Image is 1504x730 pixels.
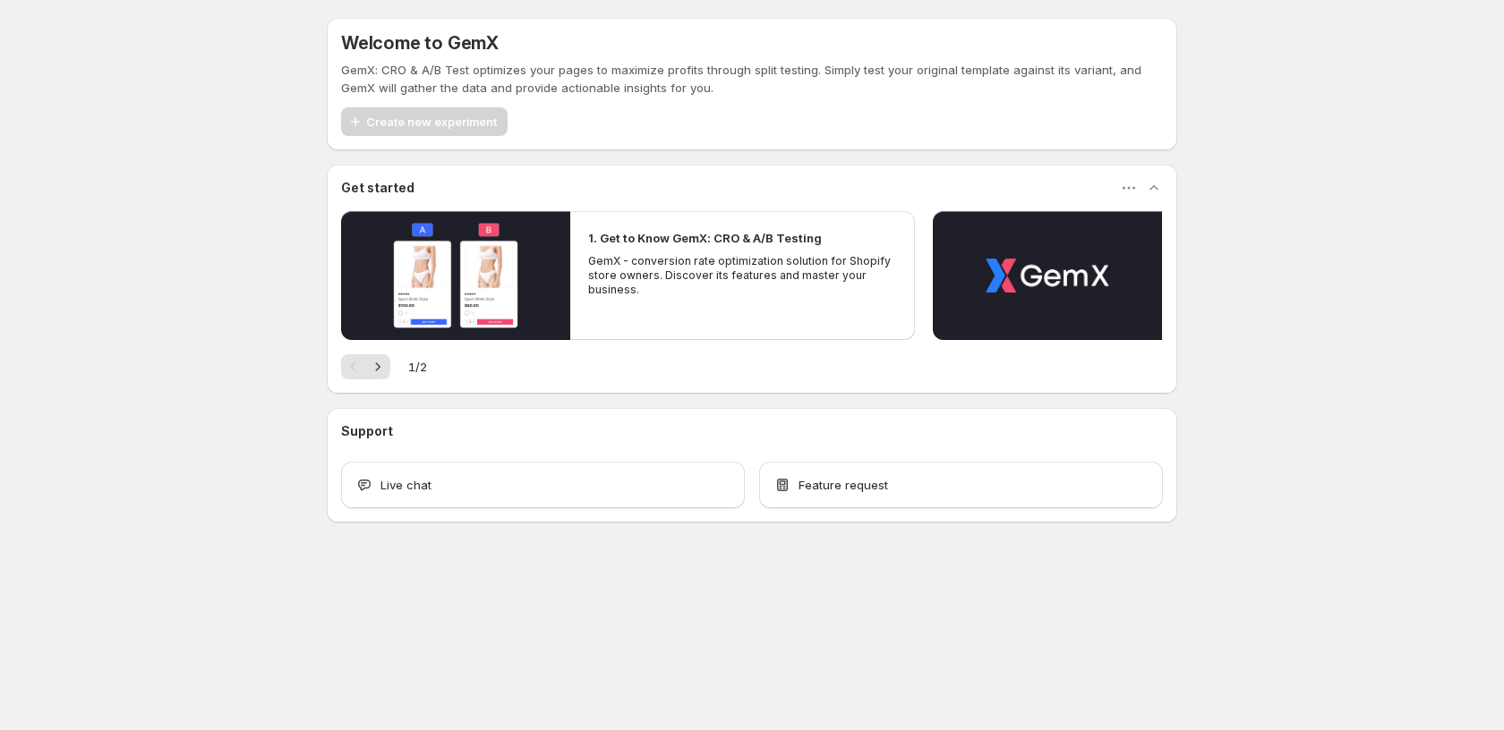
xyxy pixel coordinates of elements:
[341,211,570,340] button: Play video
[799,476,888,494] span: Feature request
[341,422,393,440] h3: Support
[380,476,432,494] span: Live chat
[341,179,414,197] h3: Get started
[588,254,896,297] p: GemX - conversion rate optimization solution for Shopify store owners. Discover its features and ...
[341,32,499,54] h5: Welcome to GemX
[341,61,1163,97] p: GemX: CRO & A/B Test optimizes your pages to maximize profits through split testing. Simply test ...
[341,354,390,379] nav: Pagination
[588,229,822,247] h2: 1. Get to Know GemX: CRO & A/B Testing
[408,358,427,376] span: 1 / 2
[365,354,390,379] button: Next
[933,211,1162,340] button: Play video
